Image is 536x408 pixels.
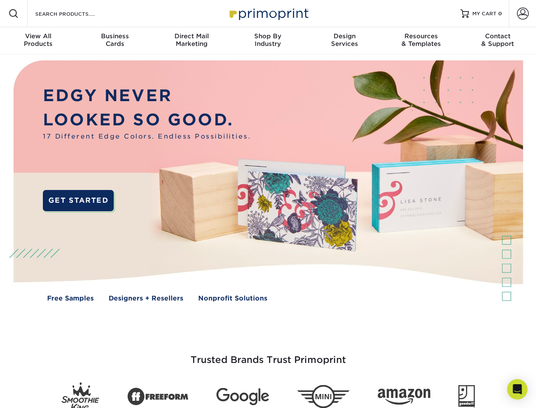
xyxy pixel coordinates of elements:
span: Direct Mail [153,32,230,40]
a: Direct MailMarketing [153,27,230,54]
p: EDGY NEVER [43,84,251,108]
div: Services [306,32,383,48]
a: DesignServices [306,27,383,54]
div: Cards [76,32,153,48]
a: Contact& Support [460,27,536,54]
a: GET STARTED [43,190,114,211]
span: Business [76,32,153,40]
img: Goodwill [458,385,475,408]
img: Google [216,388,269,405]
span: Resources [383,32,459,40]
div: & Templates [383,32,459,48]
iframe: Google Customer Reviews [2,382,72,405]
span: 0 [498,11,502,17]
div: Marketing [153,32,230,48]
div: Open Intercom Messenger [507,379,528,399]
p: LOOKED SO GOOD. [43,108,251,132]
a: BusinessCards [76,27,153,54]
a: Designers + Resellers [109,294,183,303]
span: Shop By [230,32,306,40]
span: Contact [460,32,536,40]
h3: Trusted Brands Trust Primoprint [20,334,516,376]
a: Resources& Templates [383,27,459,54]
a: Nonprofit Solutions [198,294,267,303]
span: MY CART [472,10,497,17]
img: Primoprint [226,4,311,23]
input: SEARCH PRODUCTS..... [34,8,117,19]
span: Design [306,32,383,40]
div: Industry [230,32,306,48]
span: 17 Different Edge Colors. Endless Possibilities. [43,132,251,142]
a: Free Samples [47,294,94,303]
a: Shop ByIndustry [230,27,306,54]
img: Amazon [378,389,430,405]
div: & Support [460,32,536,48]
